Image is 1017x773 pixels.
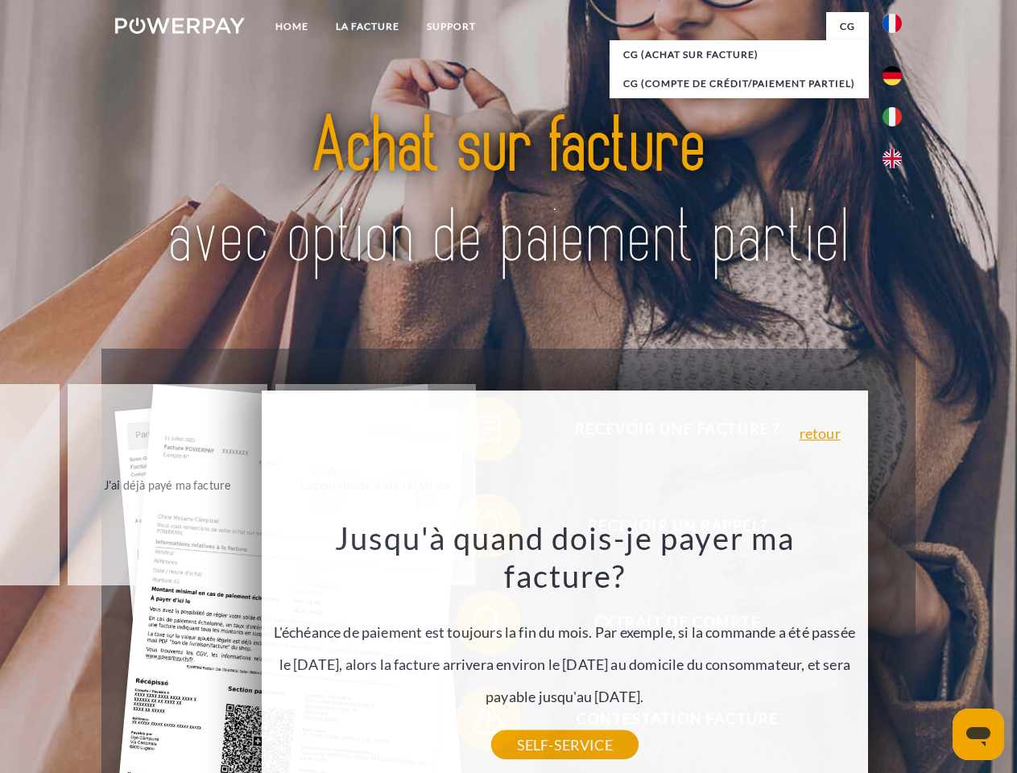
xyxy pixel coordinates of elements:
a: Home [262,12,322,41]
div: L'échéance de paiement est toujours la fin du mois. Par exemple, si la commande a été passée le [... [271,519,858,745]
a: LA FACTURE [322,12,413,41]
img: de [883,66,902,85]
iframe: Bouton de lancement de la fenêtre de messagerie [953,709,1004,760]
a: CG [826,12,869,41]
a: retour [800,426,841,440]
a: SELF-SERVICE [491,730,639,759]
img: fr [883,14,902,33]
img: title-powerpay_fr.svg [154,77,863,308]
a: Support [413,12,490,41]
a: CG (Compte de crédit/paiement partiel) [610,69,869,98]
div: J'ai déjà payé ma facture [77,473,258,495]
h3: Jusqu'à quand dois-je payer ma facture? [271,519,858,596]
img: en [883,149,902,168]
img: it [883,107,902,126]
a: CG (achat sur facture) [610,40,869,69]
img: logo-powerpay-white.svg [115,18,245,34]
